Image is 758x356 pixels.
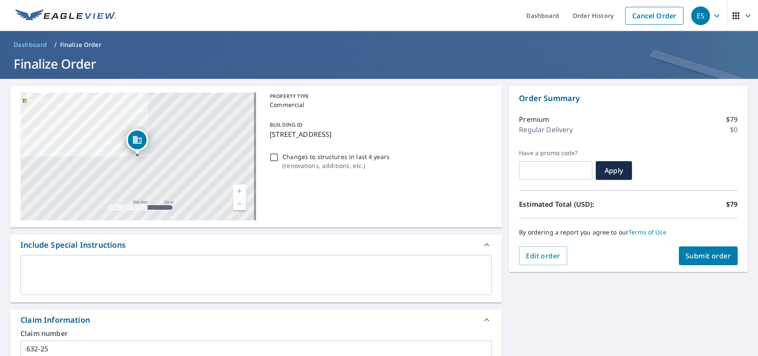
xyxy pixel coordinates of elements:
p: ( renovations, additions, etc. ) [282,161,389,170]
p: Changes to structures in last 4 years [282,152,389,161]
li: / [54,40,57,50]
img: EV Logo [15,9,116,22]
p: Regular Delivery [519,124,573,135]
a: Dashboard [10,38,51,52]
a: Current Level 17, Zoom Out [233,197,246,210]
label: Claim number [20,330,492,337]
div: Dropped pin, building 1, Commercial property, 519 S 9th St Minneapolis, MN 55404 [126,129,148,155]
label: Have a promo code? [519,149,592,157]
span: Apply [602,166,625,175]
p: Premium [519,114,549,124]
p: BUILDING ID [270,121,303,128]
p: By ordering a report you agree to our [519,229,738,236]
p: PROPERTY TYPE [270,93,488,100]
p: [STREET_ADDRESS] [270,129,488,139]
span: Submit order [686,251,731,260]
nav: breadcrumb [10,38,748,52]
div: Claim Information [10,310,502,330]
p: Commercial [270,100,488,109]
p: Finalize Order [60,41,101,49]
a: Current Level 17, Zoom In [233,185,246,197]
div: Include Special Instructions [20,239,126,251]
button: Submit order [679,246,738,265]
button: Edit order [519,246,567,265]
a: Cancel Order [625,7,683,25]
button: Apply [596,161,632,180]
p: $0 [730,124,738,135]
a: Terms of Use [628,228,666,236]
span: Dashboard [14,41,47,49]
div: ES [691,6,710,25]
h1: Finalize Order [10,55,748,72]
div: Include Special Instructions [10,234,502,255]
p: Estimated Total (USD): [519,199,628,209]
p: Order Summary [519,93,738,104]
p: $79 [726,114,738,124]
div: Claim Information [20,314,90,326]
span: Edit order [526,251,560,260]
p: $79 [726,199,738,209]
